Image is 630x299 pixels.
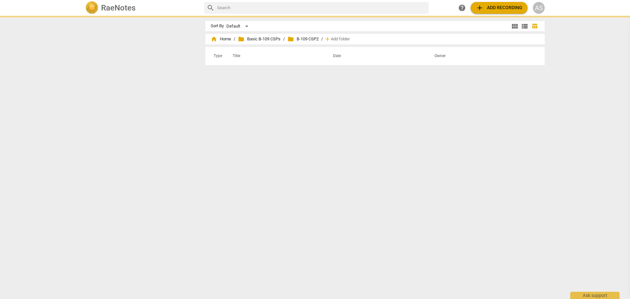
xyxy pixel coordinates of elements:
span: folder [287,36,294,42]
span: B-109 CSP2 [287,36,319,42]
div: Ask support [570,292,619,299]
span: search [207,4,215,12]
span: add [476,4,484,12]
a: Help [456,2,468,14]
th: Type [208,47,225,65]
button: List view [520,21,530,31]
span: / [283,37,285,42]
button: Upload [471,2,528,14]
span: Basic B-109 CSPs [238,36,281,42]
span: help [458,4,466,12]
a: LogoRaeNotes [85,1,199,14]
th: Title [225,47,325,65]
th: Owner [427,47,538,65]
th: Date [325,47,427,65]
span: Add recording [476,4,522,12]
span: add [324,36,331,42]
span: / [321,37,323,42]
span: Add folder [331,37,350,42]
button: AS [533,2,545,14]
span: view_module [511,22,519,30]
span: Home [211,36,231,42]
h2: RaeNotes [101,3,136,12]
span: / [234,37,235,42]
span: folder [238,36,244,42]
button: Tile view [510,21,520,31]
span: view_list [521,22,529,30]
div: Sort By [211,24,224,29]
button: Table view [530,21,539,31]
img: Logo [85,1,98,14]
span: table_chart [532,23,538,29]
div: Default [226,21,251,32]
input: Search [217,3,426,13]
span: home [211,36,217,42]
